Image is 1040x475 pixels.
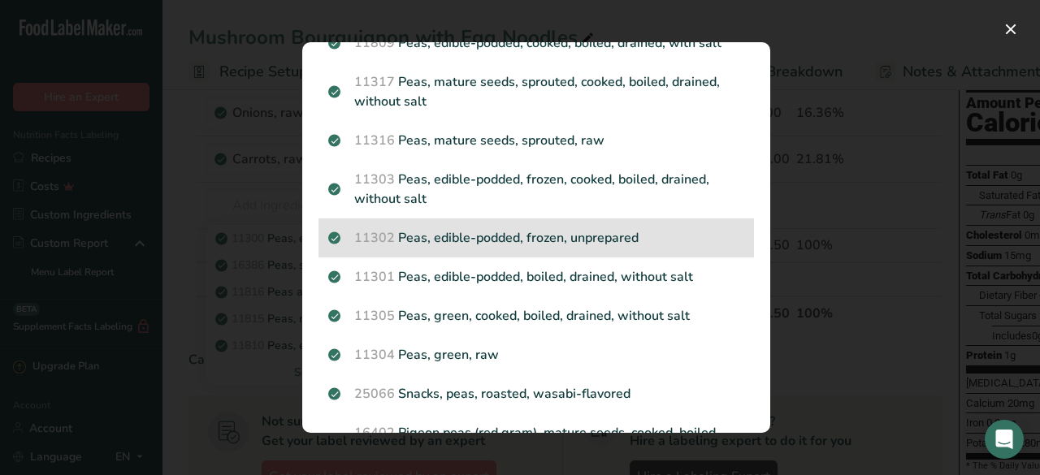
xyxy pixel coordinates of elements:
p: Pigeon peas (red gram), mature seeds, cooked, boiled, with salt [328,423,744,462]
p: Peas, green, raw [328,345,744,365]
p: Peas, mature seeds, sprouted, cooked, boiled, drained, without salt [328,72,744,111]
p: Peas, edible-podded, boiled, drained, without salt [328,267,744,287]
span: 16402 [354,424,395,442]
p: Peas, edible-podded, frozen, unprepared [328,228,744,248]
div: Open Intercom Messenger [985,420,1024,459]
span: 11303 [354,171,395,188]
span: 11305 [354,307,395,325]
span: 25066 [354,385,395,403]
span: 11301 [354,268,395,286]
p: Snacks, peas, roasted, wasabi-flavored [328,384,744,404]
p: Peas, edible-podded, cooked, boiled, drained, with salt [328,33,744,53]
span: 11316 [354,132,395,149]
span: 11809 [354,34,395,52]
p: Peas, edible-podded, frozen, cooked, boiled, drained, without salt [328,170,744,209]
p: Peas, green, cooked, boiled, drained, without salt [328,306,744,326]
span: 11302 [354,229,395,247]
span: 11304 [354,346,395,364]
p: Peas, mature seeds, sprouted, raw [328,131,744,150]
span: 11317 [354,73,395,91]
